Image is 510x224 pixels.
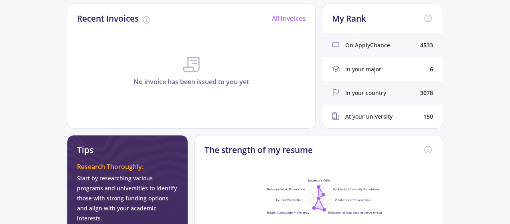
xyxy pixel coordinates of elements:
[332,14,366,24] h2: My Rank
[77,162,178,172] div: Research Thoroughly:
[345,112,393,121] span: At your university
[345,89,386,97] span: In your country
[77,14,139,24] h2: Recent Invoices
[267,211,309,214] text: English Language Proficiency
[430,65,433,73] div: 6
[267,188,305,191] text: Relevant Work Experience
[204,145,313,155] h2: The strength of my resume
[420,41,433,49] div: 4533
[345,41,390,49] span: On ApplyChance
[423,112,433,121] div: 150
[328,211,382,214] text: Educational Gap (has negative effect)
[345,65,381,73] span: In your major
[275,198,303,202] text: Journal Publication
[333,188,379,191] text: Bachelor's University Reputation
[272,14,306,23] a: All Invoices
[420,89,433,97] div: 3078
[77,145,178,155] h2: Tips
[77,173,178,224] div: Start by researching various programs and universities to identify those with strong funding opti...
[308,179,330,182] text: Bachelor's GPA
[335,198,371,202] text: Conference Presentation
[67,77,315,87] p: No invoice has been issued to you yet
